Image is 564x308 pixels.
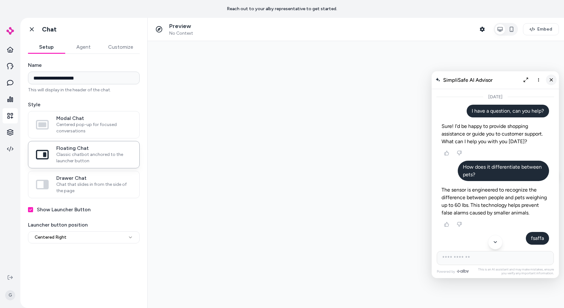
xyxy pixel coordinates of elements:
span: No Context [169,31,193,36]
p: This will display in the header of the chat. [28,87,140,93]
span: Chat that slides in from the side of the page [56,181,132,194]
button: Embed [523,23,559,35]
button: Agent [65,41,102,53]
span: Floating Chat [56,145,132,151]
p: Preview [169,23,193,30]
label: Show Launcher Button [37,206,91,213]
label: Launcher button position [28,221,140,229]
span: G [5,290,15,300]
p: Reach out to your alby representative to get started. [227,6,337,12]
span: Modal Chat [56,115,132,122]
span: Embed [537,26,552,32]
span: Classic chatbot anchored to the launcher button [56,151,132,164]
label: Name [28,61,140,69]
h1: Chat [42,25,57,33]
button: Setup [28,41,65,53]
span: Drawer Chat [56,175,132,181]
button: G [4,285,17,305]
button: Customize [102,41,140,53]
span: Centered pop-up for focused conversations [56,122,132,134]
label: Style [28,101,140,108]
img: alby Logo [6,27,14,35]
